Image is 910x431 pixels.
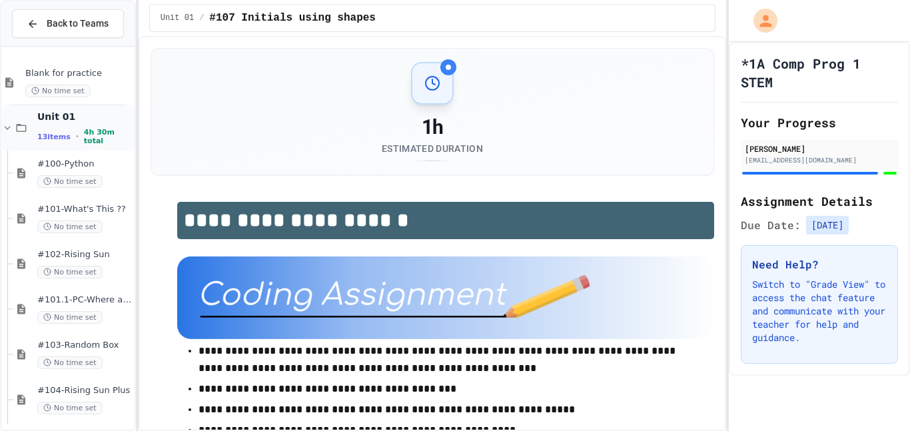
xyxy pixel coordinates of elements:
span: #107 Initials using shapes [209,10,376,26]
span: Unit 01 [161,13,194,23]
span: No time set [37,266,103,278]
div: My Account [739,5,781,36]
span: No time set [37,402,103,414]
span: • [76,131,79,142]
h1: *1A Comp Prog 1 STEM [741,54,898,91]
button: Back to Teams [12,9,124,38]
span: [DATE] [806,216,849,234]
span: No time set [37,311,103,324]
span: / [199,13,204,23]
p: Switch to "Grade View" to access the chat feature and communicate with your teacher for help and ... [752,278,887,344]
span: Due Date: [741,217,801,233]
span: 4h 30m total [84,128,132,145]
span: #100-Python [37,159,132,170]
h2: Assignment Details [741,192,898,211]
span: No time set [37,175,103,188]
span: #101-What's This ?? [37,204,132,215]
span: #103-Random Box [37,340,132,351]
span: Unit 01 [37,111,132,123]
span: 13 items [37,133,71,141]
span: No time set [37,356,103,369]
span: No time set [25,85,91,97]
span: #104-Rising Sun Plus [37,385,132,396]
h3: Need Help? [752,256,887,272]
span: Blank for practice [25,68,132,79]
div: Estimated Duration [382,142,483,155]
span: #102-Rising Sun [37,249,132,260]
span: #101.1-PC-Where am I? [37,294,132,306]
span: Back to Teams [47,17,109,31]
div: 1h [382,115,483,139]
span: No time set [37,220,103,233]
div: [PERSON_NAME] [745,143,894,155]
div: [EMAIL_ADDRESS][DOMAIN_NAME] [745,155,894,165]
h2: Your Progress [741,113,898,132]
